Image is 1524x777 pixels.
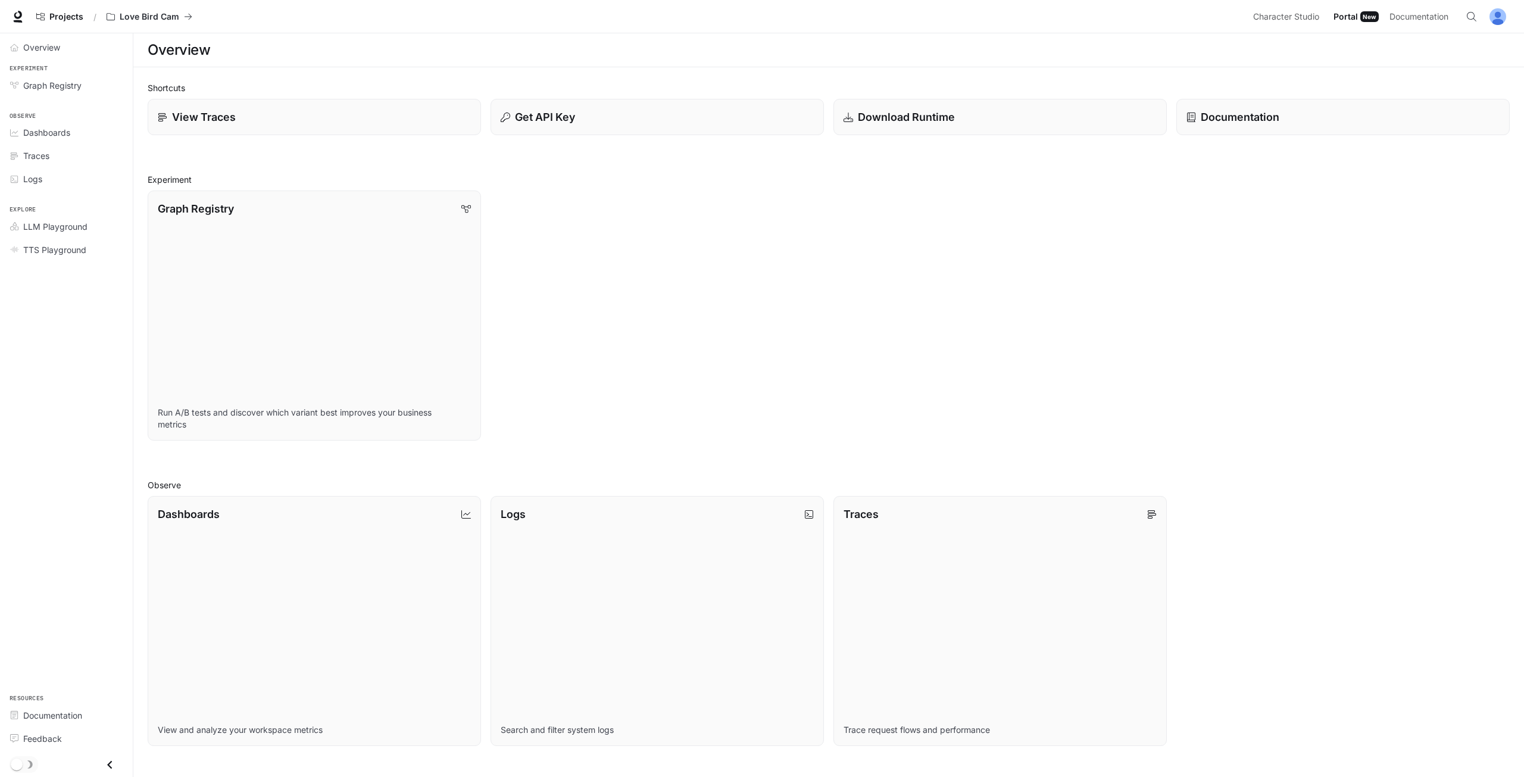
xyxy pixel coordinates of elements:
[844,506,879,522] p: Traces
[23,173,42,185] span: Logs
[23,149,49,162] span: Traces
[148,479,1510,491] h2: Observe
[148,99,481,135] a: View Traces
[89,11,101,23] div: /
[5,122,128,143] a: Dashboards
[120,12,179,22] p: Love Bird Cam
[491,496,824,746] a: LogsSearch and filter system logs
[23,244,86,256] span: TTS Playground
[158,724,471,736] p: View and analyze your workspace metrics
[5,239,128,260] a: TTS Playground
[49,12,83,22] span: Projects
[858,109,955,125] p: Download Runtime
[1248,5,1328,29] a: Character Studio
[23,41,60,54] span: Overview
[1329,5,1384,29] a: PortalNew
[5,37,128,58] a: Overview
[158,201,234,217] p: Graph Registry
[5,728,128,749] a: Feedback
[101,5,198,29] button: All workspaces
[158,407,471,430] p: Run A/B tests and discover which variant best improves your business metrics
[96,753,123,777] button: Close drawer
[491,99,824,135] button: Get API Key
[23,709,82,722] span: Documentation
[1385,5,1457,29] a: Documentation
[148,82,1510,94] h2: Shortcuts
[11,757,23,770] span: Dark mode toggle
[833,496,1167,746] a: TracesTrace request flows and performance
[844,724,1157,736] p: Trace request flows and performance
[501,506,526,522] p: Logs
[5,168,128,189] a: Logs
[1333,10,1358,24] span: Portal
[148,496,481,746] a: DashboardsView and analyze your workspace metrics
[23,220,88,233] span: LLM Playground
[1460,5,1484,29] button: Open Command Menu
[158,506,220,522] p: Dashboards
[833,99,1167,135] a: Download Runtime
[23,732,62,745] span: Feedback
[5,145,128,166] a: Traces
[148,191,481,441] a: Graph RegistryRun A/B tests and discover which variant best improves your business metrics
[148,38,210,62] h1: Overview
[23,126,70,139] span: Dashboards
[1389,10,1448,24] span: Documentation
[1360,11,1379,22] div: New
[5,75,128,96] a: Graph Registry
[1489,8,1506,25] img: User avatar
[5,705,128,726] a: Documentation
[501,724,814,736] p: Search and filter system logs
[148,173,1510,186] h2: Experiment
[23,79,82,92] span: Graph Registry
[1176,99,1510,135] a: Documentation
[1253,10,1319,24] span: Character Studio
[5,216,128,237] a: LLM Playground
[1201,109,1279,125] p: Documentation
[31,5,89,29] a: Go to projects
[1486,5,1510,29] button: User avatar
[515,109,575,125] p: Get API Key
[172,109,236,125] p: View Traces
